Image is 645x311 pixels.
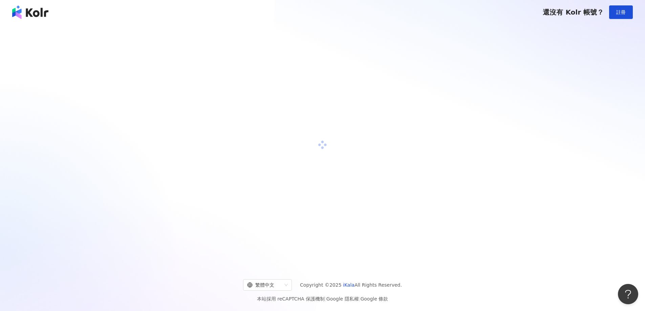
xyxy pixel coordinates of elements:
[247,280,282,290] div: 繁體中文
[325,296,326,302] span: |
[609,5,633,19] button: 註冊
[359,296,361,302] span: |
[616,9,626,15] span: 註冊
[300,281,402,289] span: Copyright © 2025 All Rights Reserved.
[343,282,354,288] a: iKala
[618,284,638,304] iframe: Help Scout Beacon - Open
[12,5,48,19] img: logo
[326,296,359,302] a: Google 隱私權
[257,295,388,303] span: 本站採用 reCAPTCHA 保護機制
[543,8,604,16] span: 還沒有 Kolr 帳號？
[360,296,388,302] a: Google 條款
